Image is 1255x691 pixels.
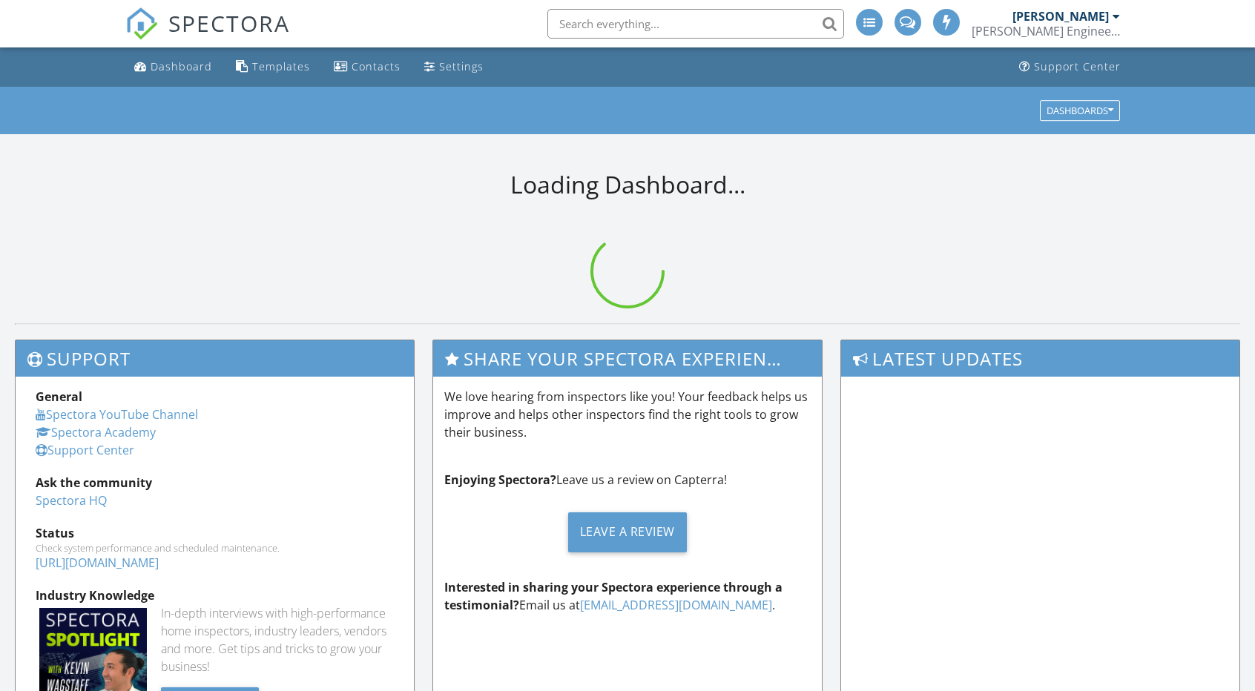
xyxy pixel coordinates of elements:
a: Settings [418,53,490,81]
div: Contacts [352,59,401,73]
h3: Latest Updates [841,340,1239,377]
div: Support Center [1034,59,1121,73]
a: Support Center [36,442,134,458]
div: [PERSON_NAME] [1012,9,1109,24]
a: [URL][DOMAIN_NAME] [36,555,159,571]
div: Schroeder Engineering, LLC [972,24,1120,39]
strong: Interested in sharing your Spectora experience through a testimonial? [444,579,783,613]
a: Leave a Review [444,500,811,563]
div: Templates [252,59,310,73]
span: SPECTORA [168,7,290,39]
a: Spectora Academy [36,424,156,440]
a: Contacts [328,53,406,81]
div: Settings [439,59,484,73]
h3: Support [16,340,414,377]
img: The Best Home Inspection Software - Spectora [125,7,158,40]
a: Spectora HQ [36,492,107,509]
div: Leave a Review [568,512,687,552]
div: Status [36,524,394,542]
button: Dashboards [1040,100,1120,121]
p: We love hearing from inspectors like you! Your feedback helps us improve and helps other inspecto... [444,388,811,441]
div: Ask the community [36,474,394,492]
a: Dashboard [128,53,218,81]
strong: Enjoying Spectora? [444,472,556,488]
input: Search everything... [547,9,844,39]
a: Support Center [1013,53,1127,81]
div: In-depth interviews with high-performance home inspectors, industry leaders, vendors and more. Ge... [161,604,394,675]
div: Check system performance and scheduled maintenance. [36,542,394,554]
div: Dashboard [151,59,212,73]
div: Industry Knowledge [36,586,394,604]
div: Dashboards [1047,105,1113,116]
p: Email us at . [444,578,811,614]
a: SPECTORA [125,20,290,51]
strong: General [36,389,82,405]
a: Templates [230,53,316,81]
a: Spectora YouTube Channel [36,406,198,423]
h3: Share Your Spectora Experience [433,340,823,377]
a: [EMAIL_ADDRESS][DOMAIN_NAME] [580,597,772,613]
p: Leave us a review on Capterra! [444,471,811,489]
